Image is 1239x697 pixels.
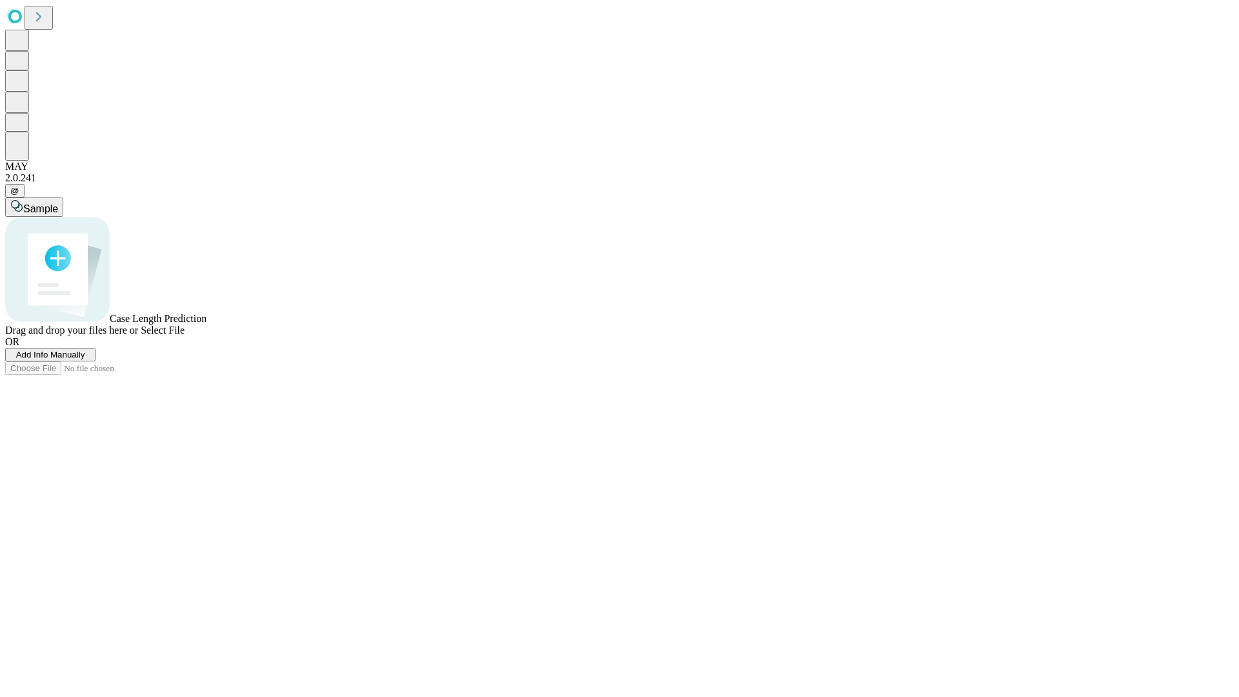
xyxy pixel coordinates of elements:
span: Drag and drop your files here or [5,325,138,336]
button: Add Info Manually [5,348,96,361]
span: Sample [23,203,58,214]
button: @ [5,184,25,197]
span: OR [5,336,19,347]
button: Sample [5,197,63,217]
div: MAY [5,161,1234,172]
span: @ [10,186,19,196]
span: Select File [141,325,185,336]
span: Case Length Prediction [110,313,206,324]
span: Add Info Manually [16,350,85,359]
div: 2.0.241 [5,172,1234,184]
